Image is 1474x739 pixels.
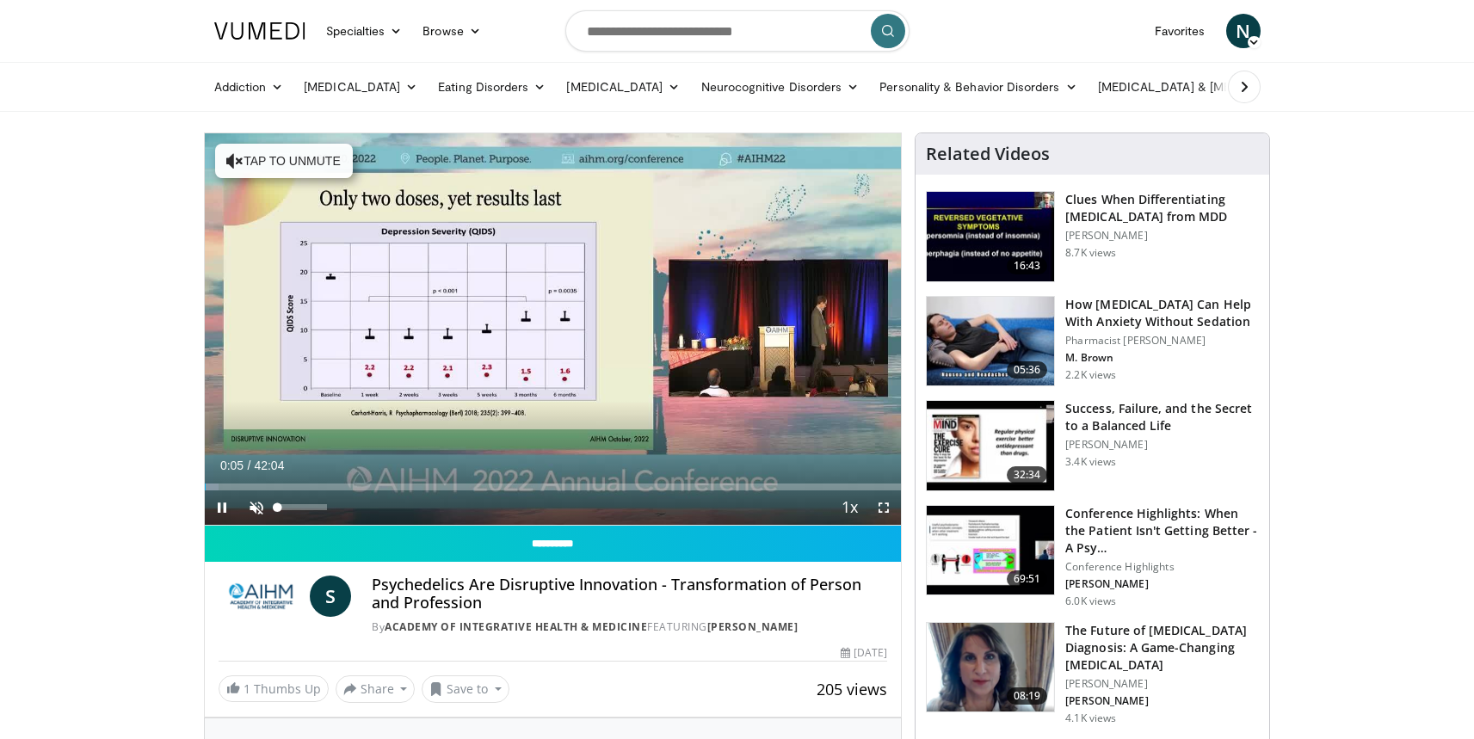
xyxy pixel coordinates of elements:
[205,483,902,490] div: Progress Bar
[1007,687,1048,705] span: 08:19
[1065,438,1259,452] p: [PERSON_NAME]
[1088,70,1334,104] a: [MEDICAL_DATA] & [MEDICAL_DATA]
[927,192,1054,281] img: a6520382-d332-4ed3-9891-ee688fa49237.150x105_q85_crop-smart_upscale.jpg
[1065,334,1259,348] p: Pharmacist [PERSON_NAME]
[372,619,887,635] div: By FEATURING
[244,680,250,697] span: 1
[926,622,1259,725] a: 08:19 The Future of [MEDICAL_DATA] Diagnosis: A Game-Changing [MEDICAL_DATA] [PERSON_NAME] [PERSO...
[214,22,305,40] img: VuMedi Logo
[412,14,491,48] a: Browse
[1065,191,1259,225] h3: Clues When Differentiating [MEDICAL_DATA] from MDD
[239,490,274,525] button: Unmute
[205,133,902,526] video-js: Video Player
[1144,14,1216,48] a: Favorites
[278,504,327,510] div: Volume Level
[1007,466,1048,483] span: 32:34
[1065,505,1259,557] h3: Conference Highlights: When the Patient Isn't Getting Better - A Psy…
[422,675,509,703] button: Save to
[1065,351,1259,365] p: M. Brown
[556,70,690,104] a: [MEDICAL_DATA]
[926,191,1259,282] a: 16:43 Clues When Differentiating [MEDICAL_DATA] from MDD [PERSON_NAME] 8.7K views
[707,619,799,634] a: [PERSON_NAME]
[293,70,428,104] a: [MEDICAL_DATA]
[1065,694,1259,708] p: [PERSON_NAME]
[817,679,887,699] span: 205 views
[1007,361,1048,379] span: 05:36
[1065,577,1259,591] p: [PERSON_NAME]
[565,10,910,52] input: Search topics, interventions
[1065,711,1116,725] p: 4.1K views
[310,576,351,617] a: S
[1065,229,1259,243] p: [PERSON_NAME]
[926,400,1259,491] a: 32:34 Success, Failure, and the Secret to a Balanced Life [PERSON_NAME] 3.4K views
[219,675,329,702] a: 1 Thumbs Up
[1065,368,1116,382] p: 2.2K views
[926,505,1259,608] a: 69:51 Conference Highlights: When the Patient Isn't Getting Better - A Psy… Conference Highlights...
[1065,594,1116,608] p: 6.0K views
[869,70,1087,104] a: Personality & Behavior Disorders
[205,490,239,525] button: Pause
[316,14,413,48] a: Specialties
[248,459,251,472] span: /
[428,70,556,104] a: Eating Disorders
[1065,400,1259,434] h3: Success, Failure, and the Secret to a Balanced Life
[1226,14,1261,48] a: N
[926,144,1050,164] h4: Related Videos
[841,645,887,661] div: [DATE]
[219,576,304,617] img: Academy of Integrative Health & Medicine
[927,297,1054,386] img: 7bfe4765-2bdb-4a7e-8d24-83e30517bd33.150x105_q85_crop-smart_upscale.jpg
[1007,257,1048,274] span: 16:43
[927,401,1054,490] img: 7307c1c9-cd96-462b-8187-bd7a74dc6cb1.150x105_q85_crop-smart_upscale.jpg
[204,70,294,104] a: Addiction
[1065,622,1259,674] h3: The Future of [MEDICAL_DATA] Diagnosis: A Game-Changing [MEDICAL_DATA]
[927,623,1054,712] img: db580a60-f510-4a79-8dc4-8580ce2a3e19.png.150x105_q85_crop-smart_upscale.png
[1065,246,1116,260] p: 8.7K views
[867,490,901,525] button: Fullscreen
[1007,570,1048,588] span: 69:51
[1065,296,1259,330] h3: How [MEDICAL_DATA] Can Help With Anxiety Without Sedation
[254,459,284,472] span: 42:04
[926,296,1259,387] a: 05:36 How [MEDICAL_DATA] Can Help With Anxiety Without Sedation Pharmacist [PERSON_NAME] M. Brown...
[1065,677,1259,691] p: [PERSON_NAME]
[372,576,887,613] h4: Psychedelics Are Disruptive Innovation - Transformation of Person and Profession
[691,70,870,104] a: Neurocognitive Disorders
[385,619,647,634] a: Academy of Integrative Health & Medicine
[832,490,867,525] button: Playback Rate
[1065,560,1259,574] p: Conference Highlights
[927,506,1054,595] img: 4362ec9e-0993-4580-bfd4-8e18d57e1d49.150x105_q85_crop-smart_upscale.jpg
[336,675,416,703] button: Share
[1065,455,1116,469] p: 3.4K views
[220,459,244,472] span: 0:05
[215,144,353,178] button: Tap to unmute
